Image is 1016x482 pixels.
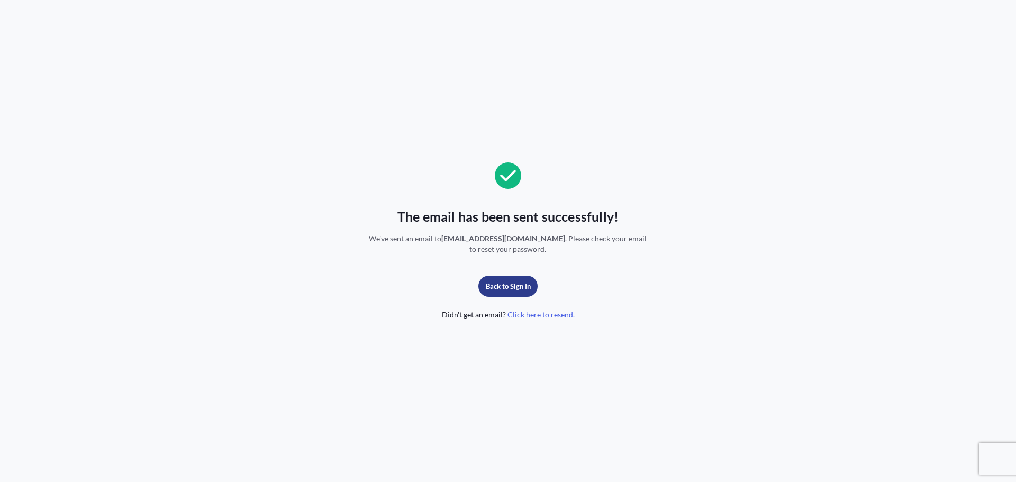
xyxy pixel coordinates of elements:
[442,310,575,320] span: Didn't get an email?
[507,310,575,320] span: Click here to resend.
[478,276,538,297] button: Back to Sign In
[486,281,531,292] p: Back to Sign In
[397,208,619,225] span: The email has been sent successfully!
[366,233,650,254] span: We've sent an email to . Please check your email to reset your password.
[441,234,565,243] span: [EMAIL_ADDRESS][DOMAIN_NAME]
